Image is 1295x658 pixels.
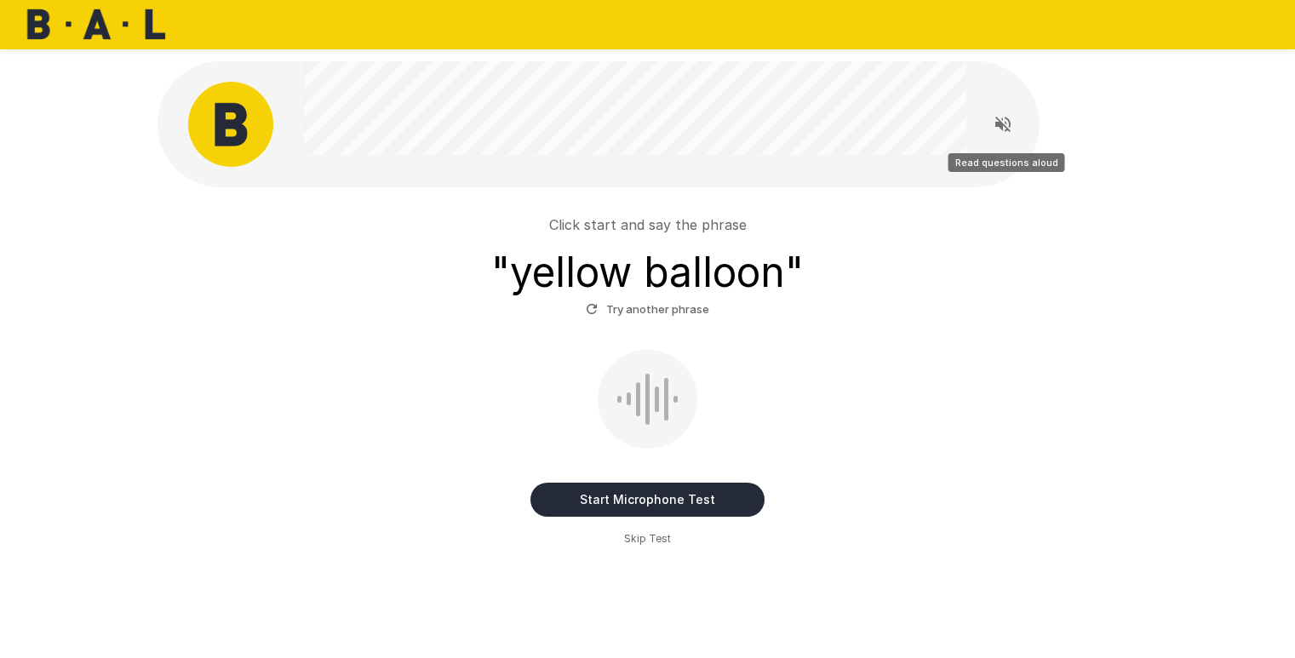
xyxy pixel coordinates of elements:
button: Read questions aloud [986,107,1020,141]
span: Skip Test [624,530,671,547]
p: Click start and say the phrase [549,215,747,235]
button: Try another phrase [582,296,713,323]
h3: " yellow balloon " [491,249,804,296]
button: Start Microphone Test [530,483,765,517]
div: Read questions aloud [948,153,1065,172]
img: bal_avatar.png [188,82,273,167]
